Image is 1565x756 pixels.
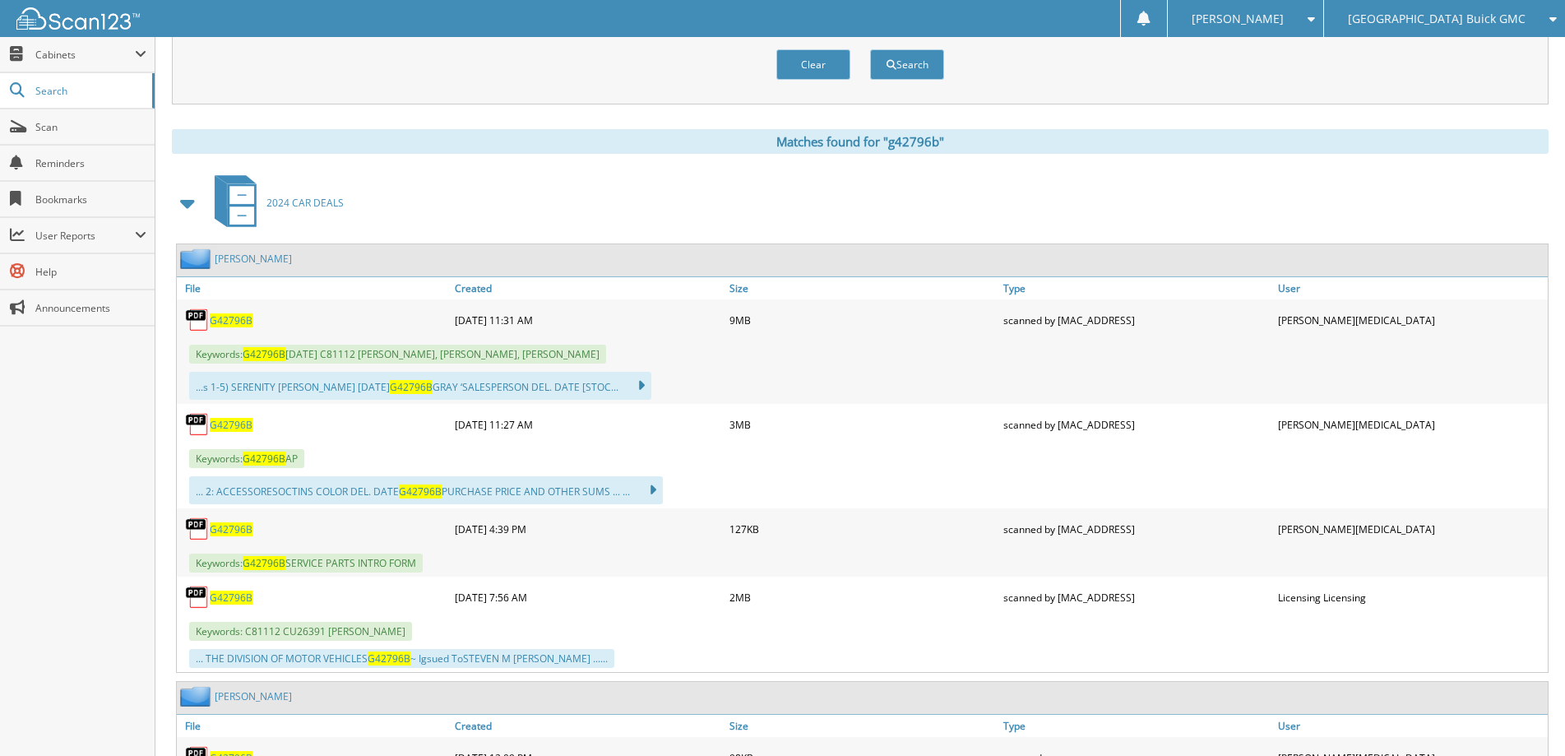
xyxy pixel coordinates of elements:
[368,652,410,666] span: G42796B
[35,192,146,206] span: Bookmarks
[35,229,135,243] span: User Reports
[451,715,725,737] a: Created
[172,129,1549,154] div: Matches found for "g42796b"
[451,513,725,545] div: [DATE] 4:39 PM
[1274,408,1548,441] div: [PERSON_NAME][MEDICAL_DATA]
[999,715,1273,737] a: Type
[177,277,451,299] a: File
[35,301,146,315] span: Announcements
[35,84,144,98] span: Search
[725,304,999,336] div: 9MB
[35,265,146,279] span: Help
[725,581,999,614] div: 2MB
[180,686,215,707] img: folder2.png
[185,308,210,332] img: PDF.png
[35,156,146,170] span: Reminders
[725,513,999,545] div: 127KB
[390,380,433,394] span: G42796B
[205,170,344,235] a: 2024 CAR DEALS
[451,581,725,614] div: [DATE] 7:56 AM
[189,476,663,504] div: ... 2: ACCESSORESOCTINS COLOR DEL. DATE PURCHASE PRICE AND OTHER SUMS ... ...
[210,522,252,536] a: G42796B
[215,689,292,703] a: [PERSON_NAME]
[725,715,999,737] a: Size
[210,591,252,605] a: G42796B
[243,556,285,570] span: G42796B
[1274,513,1548,545] div: [PERSON_NAME][MEDICAL_DATA]
[999,408,1273,441] div: scanned by [MAC_ADDRESS]
[999,304,1273,336] div: scanned by [MAC_ADDRESS]
[1274,715,1548,737] a: User
[243,347,285,361] span: G42796B
[189,345,606,364] span: Keywords: [DATE] C81112 [PERSON_NAME], [PERSON_NAME], [PERSON_NAME]
[1274,277,1548,299] a: User
[1274,581,1548,614] div: Licensing Licensing
[177,715,451,737] a: File
[999,581,1273,614] div: scanned by [MAC_ADDRESS]
[35,120,146,134] span: Scan
[725,277,999,299] a: Size
[399,485,442,499] span: G42796B
[189,649,614,668] div: ... THE DIVISION OF MOTOR VEHICLES ~ Igsued ToSTEVEN M [PERSON_NAME] ......
[215,252,292,266] a: [PERSON_NAME]
[185,412,210,437] img: PDF.png
[999,277,1273,299] a: Type
[189,449,304,468] span: Keywords: AP
[189,372,651,400] div: ...s 1-5) SERENITY [PERSON_NAME] [DATE] GRAY ‘SALESPERSON DEL. DATE [STOC...
[725,408,999,441] div: 3MB
[1348,14,1526,24] span: [GEOGRAPHIC_DATA] Buick GMC
[776,49,850,80] button: Clear
[210,313,252,327] a: G42796B
[210,418,252,432] a: G42796B
[999,513,1273,545] div: scanned by [MAC_ADDRESS]
[266,196,344,210] span: 2024 CAR DEALS
[189,622,412,641] span: Keywords: C81112 CU26391 [PERSON_NAME]
[451,408,725,441] div: [DATE] 11:27 AM
[185,585,210,610] img: PDF.png
[1274,304,1548,336] div: [PERSON_NAME][MEDICAL_DATA]
[1192,14,1284,24] span: [PERSON_NAME]
[451,304,725,336] div: [DATE] 11:31 AM
[35,48,135,62] span: Cabinets
[16,7,140,30] img: scan123-logo-white.svg
[180,248,215,269] img: folder2.png
[870,49,944,80] button: Search
[189,554,423,573] span: Keywords: SERVICE PARTS INTRO FORM
[451,277,725,299] a: Created
[185,517,210,541] img: PDF.png
[1483,677,1565,756] iframe: Chat Widget
[243,452,285,466] span: G42796B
